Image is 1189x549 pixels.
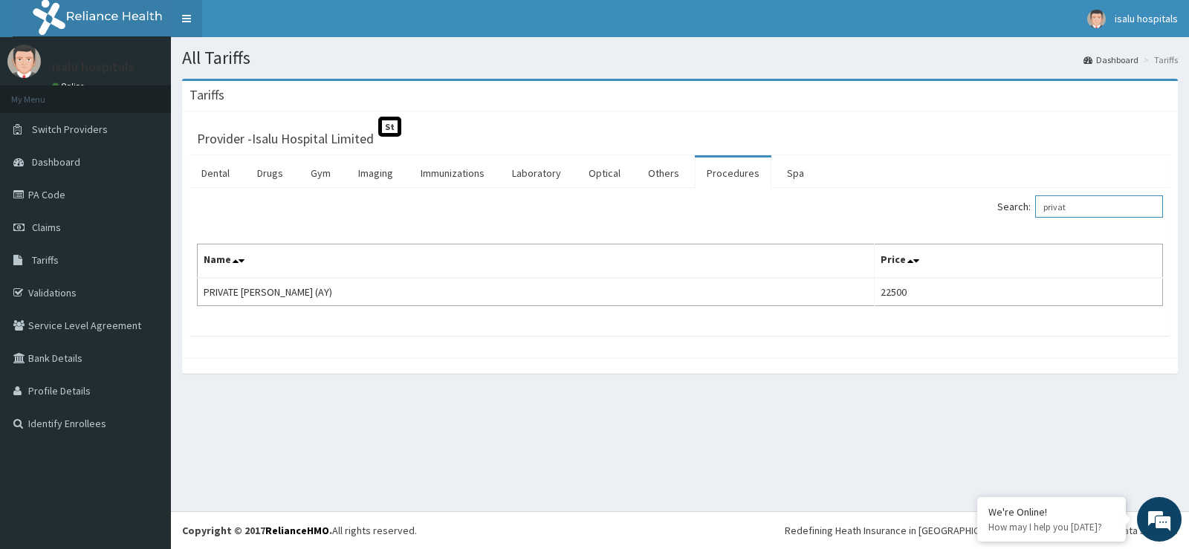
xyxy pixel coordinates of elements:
a: Optical [577,157,632,189]
span: We're online! [86,174,205,324]
td: PRIVATE [PERSON_NAME] (AY) [198,278,875,306]
span: Dashboard [32,155,80,169]
th: Name [198,244,875,279]
h3: Tariffs [189,88,224,102]
h3: Provider - Isalu Hospital Limited [197,132,374,146]
span: isalu hospitals [1115,12,1178,25]
a: Others [636,157,691,189]
li: Tariffs [1140,53,1178,66]
div: Minimize live chat window [244,7,279,43]
th: Price [874,244,1162,279]
a: Online [52,81,88,91]
img: User Image [7,45,41,78]
strong: Copyright © 2017 . [182,524,332,537]
h1: All Tariffs [182,48,1178,68]
a: Gym [299,157,343,189]
p: isalu hospitals [52,60,135,74]
span: Switch Providers [32,123,108,136]
textarea: Type your message and hit 'Enter' [7,380,283,432]
a: Imaging [346,157,405,189]
div: Redefining Heath Insurance in [GEOGRAPHIC_DATA] using Telemedicine and Data Science! [785,523,1178,538]
a: Dashboard [1083,53,1138,66]
span: Tariffs [32,253,59,267]
a: Immunizations [409,157,496,189]
a: Procedures [695,157,771,189]
a: Laboratory [500,157,573,189]
a: Drugs [245,157,295,189]
span: Claims [32,221,61,234]
a: Dental [189,157,242,189]
img: d_794563401_company_1708531726252_794563401 [27,74,60,111]
a: RelianceHMO [265,524,329,537]
label: Search: [997,195,1163,218]
div: We're Online! [988,505,1115,519]
input: Search: [1035,195,1163,218]
footer: All rights reserved. [171,511,1189,549]
p: How may I help you today? [988,521,1115,533]
a: Spa [775,157,816,189]
td: 22500 [874,278,1162,306]
div: Chat with us now [77,83,250,103]
span: St [378,117,401,137]
img: User Image [1087,10,1106,28]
